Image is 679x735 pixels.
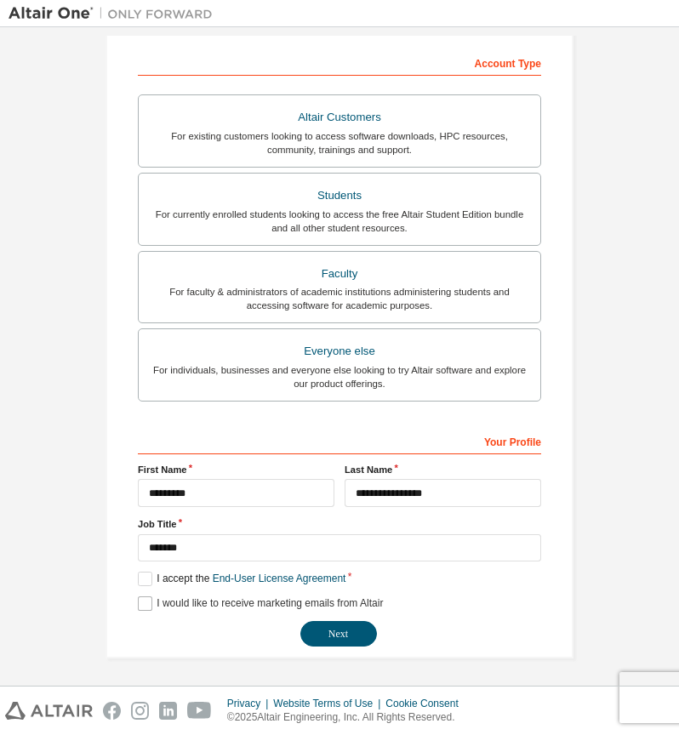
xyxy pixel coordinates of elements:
label: Last Name [345,463,541,476]
div: For existing customers looking to access software downloads, HPC resources, community, trainings ... [149,129,530,157]
img: Altair One [9,5,221,22]
div: For faculty & administrators of academic institutions administering students and accessing softwa... [149,285,530,312]
div: Everyone else [149,339,530,363]
div: Cookie Consent [385,697,468,710]
div: For currently enrolled students looking to access the free Altair Student Edition bundle and all ... [149,208,530,235]
div: For individuals, businesses and everyone else looking to try Altair software and explore our prod... [149,363,530,390]
div: Your Profile [138,427,541,454]
a: End-User License Agreement [213,573,346,584]
div: Privacy [227,697,273,710]
div: Altair Customers [149,105,530,129]
div: Faculty [149,262,530,286]
div: Website Terms of Use [273,697,385,710]
img: altair_logo.svg [5,702,93,720]
label: Job Title [138,517,541,531]
div: Account Type [138,48,541,76]
button: Next [300,621,377,647]
img: facebook.svg [103,702,121,720]
img: linkedin.svg [159,702,177,720]
img: youtube.svg [187,702,212,720]
img: instagram.svg [131,702,149,720]
label: I accept the [138,572,345,586]
label: I would like to receive marketing emails from Altair [138,596,383,611]
label: First Name [138,463,334,476]
div: Students [149,184,530,208]
p: © 2025 Altair Engineering, Inc. All Rights Reserved. [227,710,469,725]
